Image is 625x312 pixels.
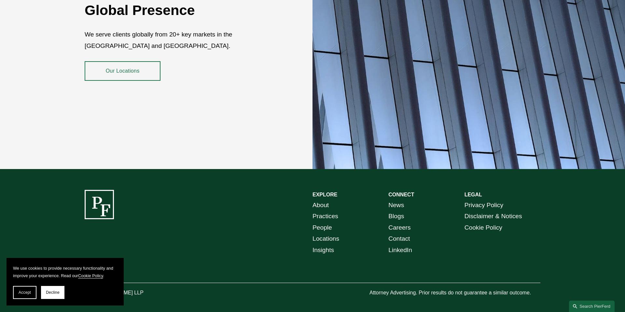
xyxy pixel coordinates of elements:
a: Insights [312,245,334,256]
p: © [PERSON_NAME] LLP [85,288,180,298]
a: News [388,200,404,211]
a: Locations [312,233,339,245]
button: Decline [41,286,64,299]
strong: LEGAL [465,192,482,197]
a: Contact [388,233,410,245]
a: Search this site [569,301,615,312]
a: About [312,200,329,211]
a: Careers [388,222,410,234]
section: Cookie banner [7,258,124,305]
p: Attorney Advertising. Prior results do not guarantee a similar outcome. [369,288,540,298]
button: Accept [13,286,36,299]
a: Practices [312,211,338,222]
a: Disclaimer & Notices [465,211,522,222]
strong: EXPLORE [312,192,337,197]
p: We use cookies to provide necessary functionality and improve your experience. Read our . [13,264,117,279]
a: LinkedIn [388,245,412,256]
a: People [312,222,332,234]
a: Cookie Policy [78,273,103,278]
h2: Global Presence [85,2,274,19]
a: Cookie Policy [465,222,502,234]
a: Our Locations [85,61,160,81]
a: Privacy Policy [465,200,503,211]
span: Decline [46,290,60,295]
span: Accept [19,290,31,295]
a: Blogs [388,211,404,222]
p: We serve clients globally from 20+ key markets in the [GEOGRAPHIC_DATA] and [GEOGRAPHIC_DATA]. [85,29,274,51]
strong: CONNECT [388,192,414,197]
